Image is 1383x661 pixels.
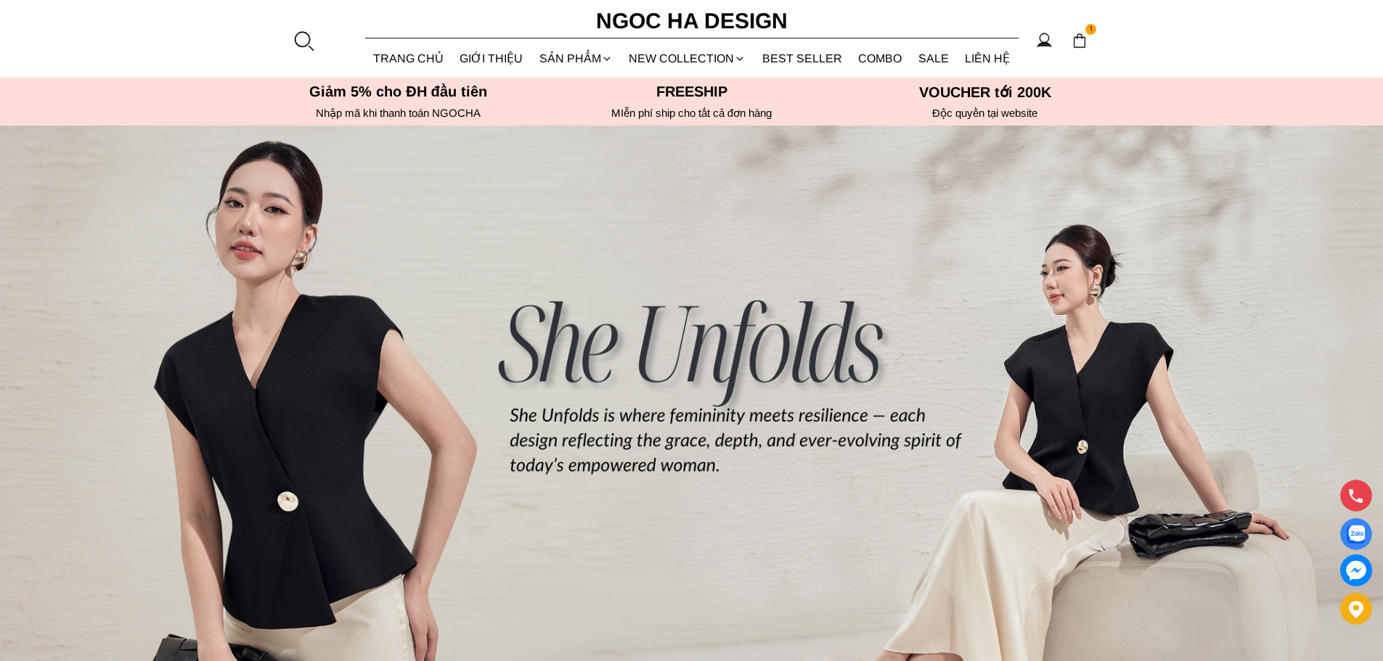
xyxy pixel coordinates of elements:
[583,4,801,38] a: Ngoc Ha Design
[550,107,834,120] h6: MIễn phí ship cho tất cả đơn hàng
[621,39,754,78] a: NEW COLLECTION
[1340,518,1372,550] a: Display image
[1085,24,1097,36] span: 1
[843,107,1127,120] h6: Độc quyền tại website
[1347,525,1365,543] img: Display image
[1340,554,1372,586] a: messenger
[850,39,910,78] a: Combo
[754,39,851,78] a: BEST SELLER
[957,39,1019,78] a: LIÊN HỆ
[365,39,452,78] a: TRANG CHỦ
[910,39,958,78] a: SALE
[656,83,727,99] font: Freeship
[316,107,481,119] font: Nhập mã khi thanh toán NGOCHA
[1072,33,1088,49] img: img-CART-ICON-ksit0nf1
[452,39,531,78] a: GIỚI THIỆU
[531,39,621,78] div: SẢN PHẨM
[843,83,1127,101] h5: VOUCHER tới 200K
[309,83,487,99] font: Giảm 5% cho ĐH đầu tiên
